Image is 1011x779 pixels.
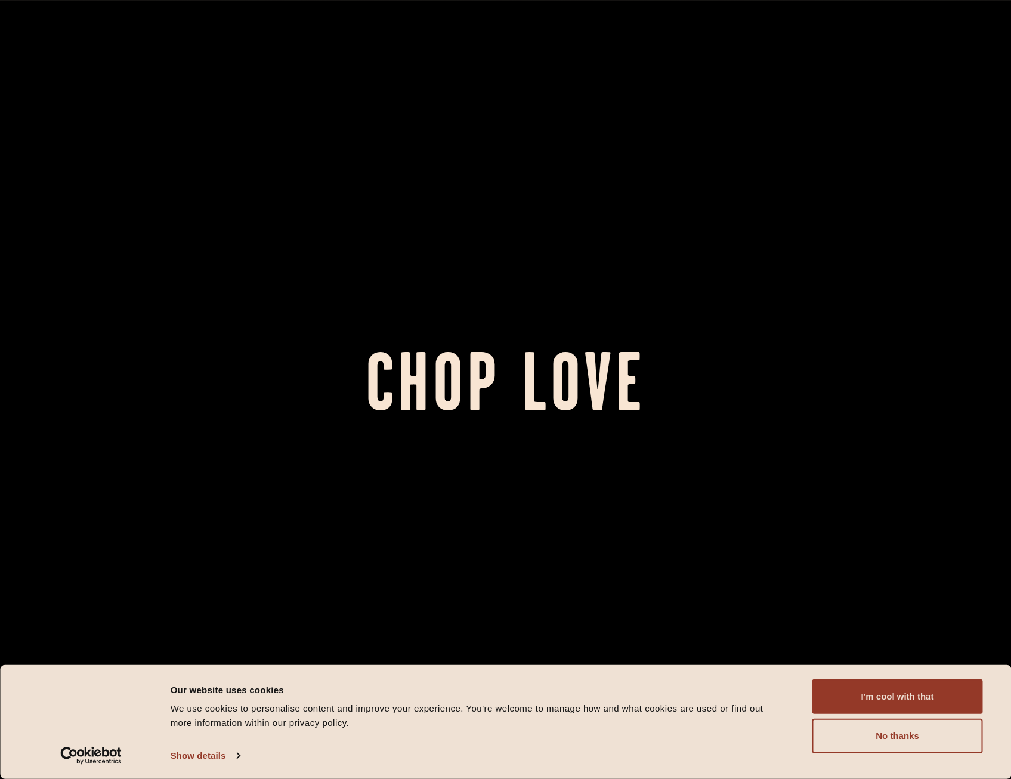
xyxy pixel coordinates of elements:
a: Usercentrics Cookiebot - opens in a new window [39,747,143,765]
div: We use cookies to personalise content and improve your experience. You're welcome to manage how a... [171,701,786,730]
button: No thanks [812,719,983,753]
div: Our website uses cookies [171,682,786,697]
button: I'm cool with that [812,679,983,714]
a: Show details [171,747,240,765]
